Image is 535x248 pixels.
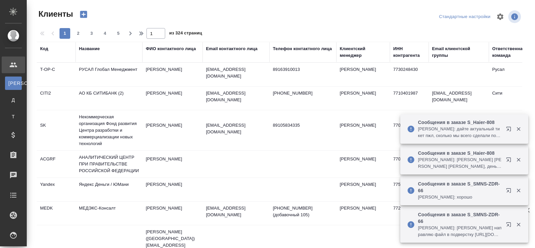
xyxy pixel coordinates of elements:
[37,152,76,176] td: ACGRF
[40,45,48,52] div: Код
[8,113,18,120] span: Т
[273,45,332,52] div: Телефон контактного лица
[336,202,390,225] td: [PERSON_NAME]
[142,87,203,110] td: [PERSON_NAME]
[502,184,518,200] button: Открыть в новой вкладке
[390,152,429,176] td: 7708244720
[206,90,266,103] p: [EMAIL_ADDRESS][DOMAIN_NAME]
[113,28,124,39] button: 5
[79,45,100,52] div: Название
[512,126,525,132] button: Закрыть
[273,90,333,97] p: [PHONE_NUMBER]
[5,77,22,90] a: [PERSON_NAME]
[390,178,429,201] td: 7750005725
[273,66,333,73] p: 89163910013
[206,45,257,52] div: Email контактного лица
[37,202,76,225] td: MEDK
[86,28,97,39] button: 3
[113,30,124,37] span: 5
[73,28,84,39] button: 2
[169,29,202,39] span: из 324 страниц
[5,110,22,123] a: Т
[512,157,525,163] button: Закрыть
[8,97,18,103] span: Д
[146,45,196,52] div: ФИО контактного лица
[418,225,502,238] p: [PERSON_NAME]: [PERSON_NAME] направляю файл в подверстку [URL][DOMAIN_NAME] 1 еще в работе, напра...
[37,63,76,86] td: T-OP-C
[429,87,489,110] td: [EMAIL_ADDRESS][DOMAIN_NAME]
[142,119,203,142] td: [PERSON_NAME]
[76,63,142,86] td: РУСАЛ Глобал Менеджмент
[418,211,502,225] p: Сообщения в заказе S_SMNS-ZDR-66
[37,119,76,142] td: SK
[142,202,203,225] td: [PERSON_NAME]
[418,150,502,156] p: Сообщения в заказе S_Haier-808
[492,9,508,25] span: Настроить таблицу
[393,45,425,59] div: ИНН контрагента
[206,205,266,218] p: [EMAIL_ADDRESS][DOMAIN_NAME]
[336,87,390,110] td: [PERSON_NAME]
[37,87,76,110] td: CITI2
[512,188,525,194] button: Закрыть
[336,152,390,176] td: [PERSON_NAME]
[336,178,390,201] td: [PERSON_NAME]
[418,119,502,126] p: Сообщения в заказе S_Haier-808
[418,126,502,139] p: [PERSON_NAME]: дайте актуальный тикет пжл, сколько мы всего сделали по части верстки рус. частти
[512,222,525,228] button: Закрыть
[73,30,84,37] span: 2
[76,9,92,20] button: Создать
[142,152,203,176] td: [PERSON_NAME]
[76,178,142,201] td: Яндекс Деньги / ЮМани
[390,202,429,225] td: 7723529656
[76,202,142,225] td: МЕДЭКС-Консалт
[437,12,492,22] div: split button
[206,122,266,135] p: [EMAIL_ADDRESS][DOMAIN_NAME]
[100,28,110,39] button: 4
[76,110,142,150] td: Некоммерческая организация Фонд развития Центра разработки и коммерциализации новых технологий
[76,151,142,177] td: АНАЛИТИЧЕСКИЙ ЦЕНТР ПРИ ПРАВИТЕЛЬСТВЕ РОССИЙСКОЙ ФЕДЕРАЦИИ
[340,45,387,59] div: Клиентский менеджер
[206,66,266,80] p: [EMAIL_ADDRESS][DOMAIN_NAME]
[5,93,22,107] a: Д
[336,63,390,86] td: [PERSON_NAME]
[502,122,518,138] button: Открыть в новой вкладке
[37,178,76,201] td: Yandex
[336,119,390,142] td: [PERSON_NAME]
[390,63,429,86] td: 7730248430
[418,180,502,194] p: Сообщения в заказе S_SMNS-ZDR-66
[273,122,333,129] p: 89105834335
[508,10,522,23] span: Посмотреть информацию
[100,30,110,37] span: 4
[273,205,333,218] p: [PHONE_NUMBER] (добавочный 105)
[418,156,502,170] p: [PERSON_NAME]: [PERSON_NAME] [PERSON_NAME] [PERSON_NAME], день добрый. [PERSON_NAME] по этой рабо...
[390,119,429,142] td: 7701058410
[390,87,429,110] td: 7710401987
[432,45,486,59] div: Email клиентской группы
[142,178,203,201] td: [PERSON_NAME]
[418,194,502,201] p: [PERSON_NAME]: хорошо
[8,80,18,87] span: [PERSON_NAME]
[76,87,142,110] td: АО КБ СИТИБАНК (2)
[86,30,97,37] span: 3
[502,218,518,234] button: Открыть в новой вкладке
[37,9,73,19] span: Клиенты
[502,153,518,169] button: Открыть в новой вкладке
[142,63,203,86] td: [PERSON_NAME]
